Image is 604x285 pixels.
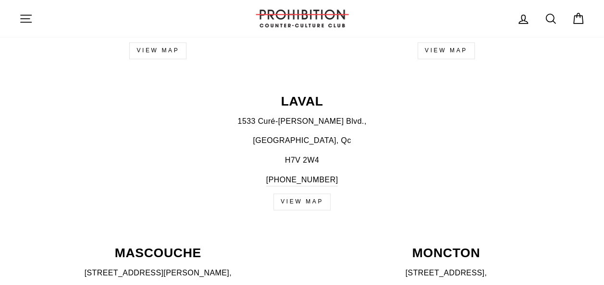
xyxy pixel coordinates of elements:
p: MASCOUCHE [19,246,297,259]
p: 1533 Curé-[PERSON_NAME] Blvd., [19,115,585,128]
a: view map [129,42,186,59]
img: PROHIBITION COUNTER-CULTURE CLUB [254,10,350,27]
a: view map [418,42,475,59]
p: [STREET_ADDRESS][PERSON_NAME], [19,266,297,279]
a: [PHONE_NUMBER] [266,174,338,187]
p: [GEOGRAPHIC_DATA], Qc [19,134,585,147]
p: LAVAL [19,95,585,108]
p: H7V 2W4 [19,154,585,166]
p: [STREET_ADDRESS], [308,266,585,279]
p: MONCTON [308,246,585,259]
a: View map [273,193,331,210]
